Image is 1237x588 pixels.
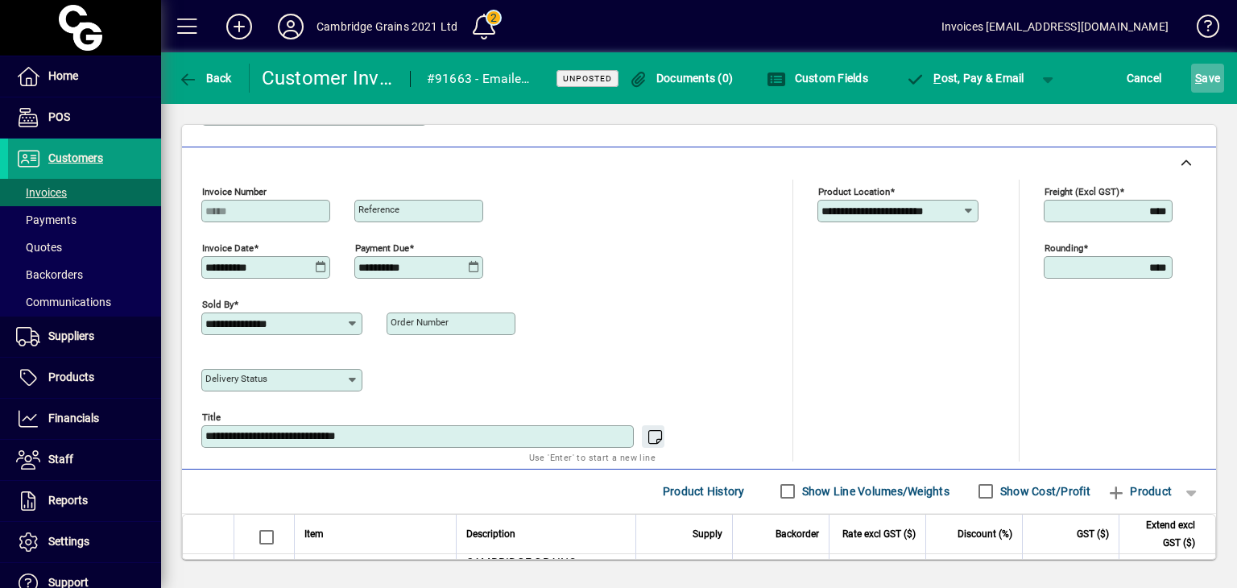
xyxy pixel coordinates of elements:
td: 0.0000 [925,554,1022,587]
button: Post, Pay & Email [898,64,1032,93]
span: Description [466,525,515,543]
span: Product History [663,478,745,504]
a: Communications [8,288,161,316]
mat-label: Invoice number [202,185,267,197]
td: 23.73 [1022,554,1119,587]
a: Staff [8,440,161,480]
app-page-header-button: Back [161,64,250,93]
span: Financials [48,412,99,424]
span: Reports [48,494,88,507]
span: Supply [693,525,722,543]
span: ost, Pay & Email [906,72,1024,85]
a: Products [8,358,161,398]
span: Products [48,371,94,383]
a: Payments [8,206,161,234]
span: POS [48,110,70,123]
button: Save [1191,64,1224,93]
span: Customers [48,151,103,164]
a: Home [8,56,161,97]
a: Quotes [8,234,161,261]
span: Staff [48,453,73,466]
span: Item [304,525,324,543]
td: 158.22 [1119,554,1215,587]
mat-label: Delivery status [205,373,267,384]
label: Show Cost/Profit [997,483,1090,499]
span: Rate excl GST ($) [842,525,916,543]
a: Reports [8,481,161,521]
mat-hint: Use 'Enter' to start a new line [529,448,656,466]
div: Cambridge Grains 2021 Ltd [316,14,457,39]
mat-label: Freight (excl GST) [1045,185,1119,197]
mat-label: Sold by [202,298,234,309]
span: Backorder [776,525,819,543]
mat-label: Product location [818,185,890,197]
a: Suppliers [8,317,161,357]
button: Cancel [1123,64,1166,93]
span: Invoices [16,186,67,199]
a: Invoices [8,179,161,206]
a: Knowledge Base [1185,3,1217,56]
span: P [933,72,941,85]
span: Payments [16,213,77,226]
span: Discount (%) [958,525,1012,543]
a: Financials [8,399,161,439]
span: Suppliers [48,329,94,342]
button: Custom Fields [763,64,872,93]
a: POS [8,97,161,138]
mat-label: Order number [391,317,449,328]
div: Customer Invoice [262,65,394,91]
span: Communications [16,296,111,308]
span: Quotes [16,241,62,254]
span: CAMBRIDGE GRAINS MAXILAY - 20kg [466,554,626,586]
mat-label: Rounding [1045,242,1083,253]
span: Extend excl GST ($) [1129,516,1195,552]
button: Product History [656,477,751,506]
div: #91663 - Emailed order [427,66,536,92]
div: Invoices [EMAIL_ADDRESS][DOMAIN_NAME] [941,14,1169,39]
button: Documents (0) [624,64,737,93]
span: Settings [48,535,89,548]
span: Backorders [16,268,83,281]
button: Product [1098,477,1180,506]
button: Profile [265,12,316,41]
a: Backorders [8,261,161,288]
span: Unposted [563,73,612,84]
a: Settings [8,522,161,562]
label: Show Line Volumes/Weights [799,483,949,499]
mat-label: Invoice date [202,242,254,253]
span: Documents (0) [628,72,733,85]
span: Cancel [1127,65,1162,91]
button: Back [174,64,236,93]
button: Add [213,12,265,41]
span: S [1195,72,1202,85]
span: ave [1195,65,1220,91]
span: Home [48,69,78,82]
mat-label: Payment due [355,242,409,253]
span: Custom Fields [767,72,868,85]
span: GST ($) [1077,525,1109,543]
span: Product [1107,478,1172,504]
span: Back [178,72,232,85]
mat-label: Title [202,411,221,422]
mat-label: Reference [358,204,399,215]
